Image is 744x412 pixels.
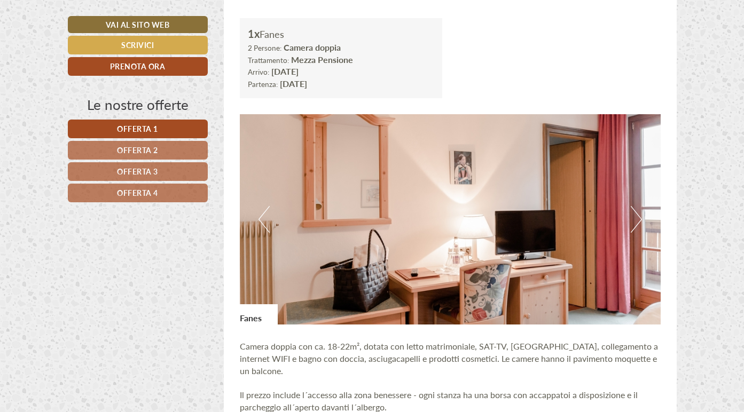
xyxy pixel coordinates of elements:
[248,26,434,42] div: Fanes
[248,79,278,89] small: Partenza:
[68,57,208,76] a: Prenota ora
[248,26,260,41] b: 1x
[280,77,307,90] b: [DATE]
[248,67,269,77] small: Arrivo:
[117,187,158,198] span: Offerta 4
[16,122,266,130] div: Hotel Kirchenwirt
[240,114,661,324] img: image
[68,36,208,54] a: Scrivici
[631,206,642,233] button: Next
[16,31,158,39] div: Hotel Kirchenwirt
[117,123,158,134] span: Offerta 1
[284,41,341,53] b: Camera doppia
[16,154,266,162] small: 12:11
[68,16,208,33] a: Vai al sito web
[366,281,421,300] button: Invia
[68,94,208,114] div: Le nostre offerte
[191,8,230,26] div: [DATE]
[194,66,405,74] div: Lei
[248,43,281,53] small: 2 Persone:
[8,29,163,61] div: Buon giorno, come possiamo aiutarla?
[8,120,271,164] div: Buongiorno, [GEOGRAPHIC_DATA]. 15 min in macchina. Cordiali saluti
[194,86,405,94] small: 19:11
[259,206,270,233] button: Previous
[117,145,158,155] span: Offerta 2
[248,55,289,65] small: Trattamento:
[291,53,353,66] b: Mezza Pensione
[271,65,299,77] b: [DATE]
[240,304,278,324] div: Fanes
[16,52,158,59] small: 19:10
[117,166,158,177] span: Offerta 3
[189,64,413,96] div: Salve se è possibile chiedo quando distano le piste da sci
[180,99,241,117] div: mercoledì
